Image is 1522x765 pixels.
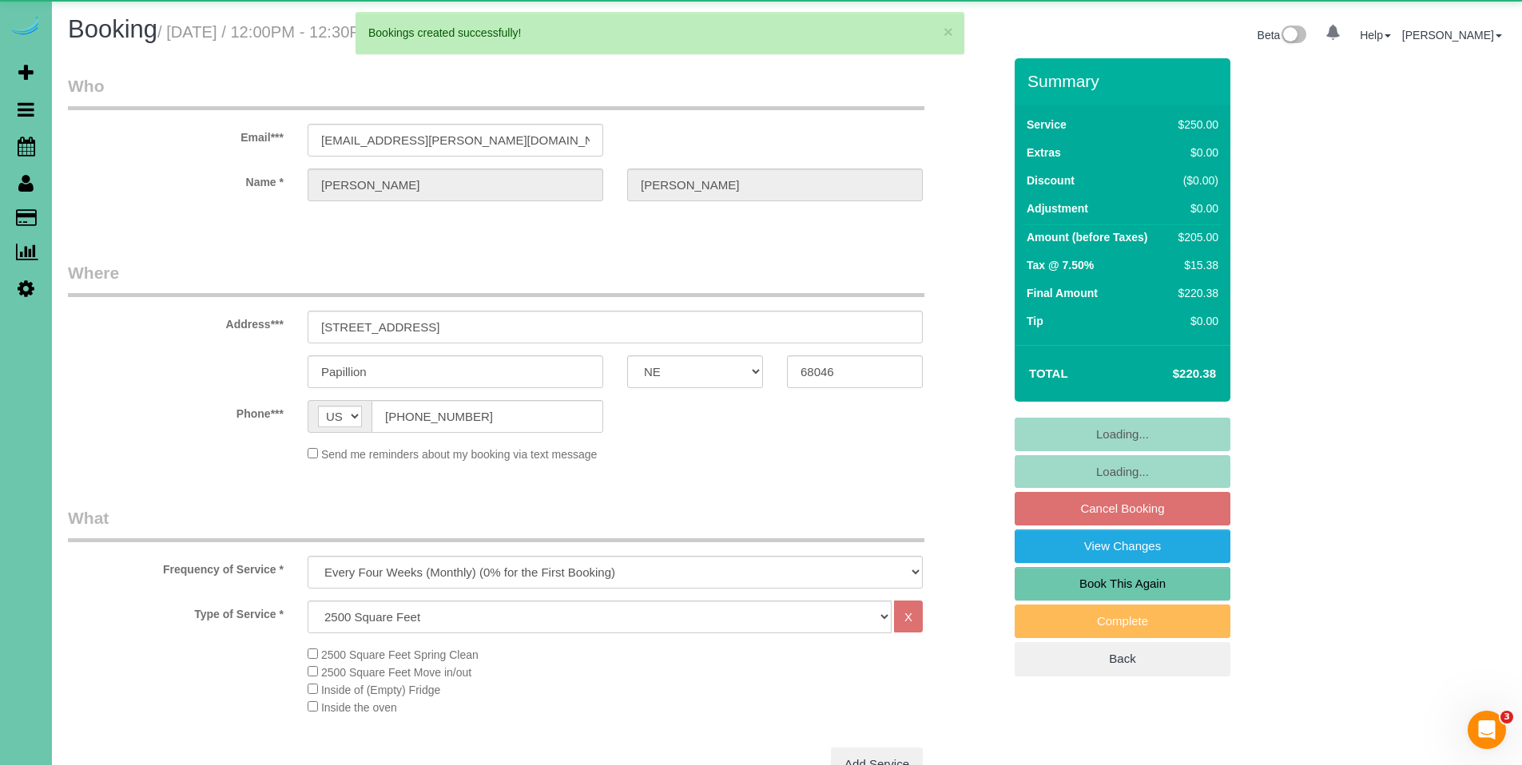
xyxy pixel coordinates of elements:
label: Tax @ 7.50% [1027,257,1094,273]
label: Final Amount [1027,285,1098,301]
span: Send me reminders about my booking via text message [321,448,598,461]
span: 2500 Square Feet Move in/out [321,666,471,679]
span: Booking [68,15,157,43]
span: Inside the oven [321,701,397,714]
label: Discount [1027,172,1075,188]
label: Name * [56,168,296,190]
a: Back [1015,642,1230,676]
a: Book This Again [1015,567,1230,601]
legend: What [68,506,924,542]
div: $220.38 [1172,285,1218,301]
a: Help [1360,29,1391,42]
img: Automaid Logo [10,16,42,38]
div: $15.38 [1172,257,1218,273]
label: Service [1027,117,1067,133]
div: $205.00 [1172,229,1218,245]
h3: Summary [1027,72,1222,90]
label: Adjustment [1027,200,1088,216]
a: View Changes [1015,529,1230,563]
div: ($0.00) [1172,172,1218,188]
div: $250.00 [1172,117,1218,133]
label: Amount (before Taxes) [1027,229,1147,245]
span: Inside of (Empty) Fridge [321,684,440,696]
label: Type of Service * [56,601,296,622]
span: 2500 Square Feet Spring Clean [321,648,479,661]
h4: $220.38 [1125,367,1216,381]
div: $0.00 [1172,145,1218,161]
label: Frequency of Service * [56,556,296,577]
legend: Where [68,261,924,297]
strong: Total [1029,367,1068,380]
iframe: Intercom live chat [1468,711,1506,749]
label: Tip [1027,313,1043,329]
label: Extras [1027,145,1061,161]
div: $0.00 [1172,200,1218,216]
legend: Who [68,74,924,110]
a: [PERSON_NAME] [1402,29,1502,42]
img: New interface [1280,26,1306,46]
div: Bookings created successfully! [368,25,952,41]
span: 3 [1500,711,1513,723]
div: $0.00 [1172,313,1218,329]
a: Beta [1258,29,1307,42]
button: × [944,23,953,40]
small: / [DATE] / 12:00PM - 12:30PM / [PERSON_NAME] [157,23,519,41]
